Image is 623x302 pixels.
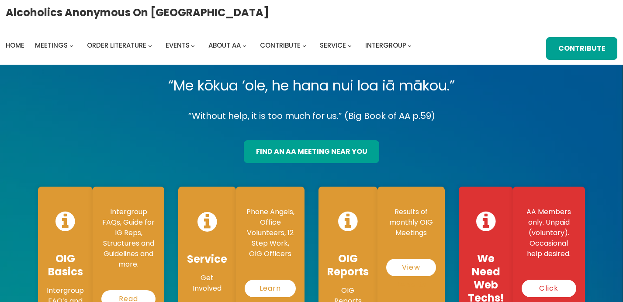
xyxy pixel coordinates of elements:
[386,207,436,238] p: Results of monthly OIG Meetings
[69,43,73,47] button: Meetings submenu
[31,108,592,124] p: “Without help, it is too much for us.” (Big Book of AA p.59)
[386,259,436,276] a: View Reports
[245,280,296,297] a: Learn More…
[522,280,576,297] a: Click here
[191,43,195,47] button: Events submenu
[47,252,84,278] h4: OIG Basics
[260,41,301,50] span: Contribute
[166,41,190,50] span: Events
[348,43,352,47] button: Service submenu
[166,39,190,52] a: Events
[260,39,301,52] a: Contribute
[208,39,241,52] a: About AA
[327,252,369,278] h4: OIG Reports
[522,207,576,259] p: AA Members only. Unpaid (voluntary). Occasional help desired.
[242,43,246,47] button: About AA submenu
[6,39,24,52] a: Home
[31,73,592,98] p: “Me kōkua ‘ole, he hana nui loa iā mākou.”
[320,39,346,52] a: Service
[365,41,406,50] span: Intergroup
[148,43,152,47] button: Order Literature submenu
[244,140,379,163] a: find an aa meeting near you
[408,43,412,47] button: Intergroup submenu
[365,39,406,52] a: Intergroup
[87,41,146,50] span: Order Literature
[35,41,68,50] span: Meetings
[245,207,296,259] p: Phone Angels, Office Volunteers, 12 Step Work, OIG Officers
[101,207,156,270] p: Intergroup FAQs, Guide for IG Reps, Structures and Guidelines and more.
[35,39,68,52] a: Meetings
[6,41,24,50] span: Home
[187,253,227,266] h4: Service
[320,41,346,50] span: Service
[187,273,227,294] p: Get Involved
[546,37,617,60] a: Contribute
[6,39,415,52] nav: Intergroup
[6,3,269,22] a: Alcoholics Anonymous on [GEOGRAPHIC_DATA]
[302,43,306,47] button: Contribute submenu
[208,41,241,50] span: About AA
